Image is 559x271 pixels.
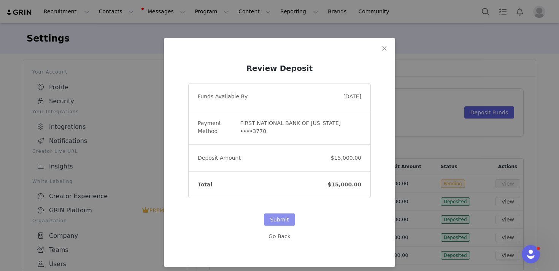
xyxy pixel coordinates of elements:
[198,154,241,162] span: Deposit Amount
[374,38,395,59] button: Close
[240,119,361,135] span: FIRST NATIONAL BANK OF [US_STATE] ••••3770
[198,181,212,189] span: Total
[198,119,240,135] span: Payment Method
[188,63,371,74] h2: Review Deposit
[331,154,361,162] span: $15,000.00
[198,93,248,101] span: Funds Available By
[381,45,387,51] i: icon: close
[522,245,540,263] iframe: Intercom live chat
[343,93,361,101] span: [DATE]
[268,230,291,242] button: Go Back
[264,213,295,226] button: Submit
[327,181,361,189] span: $15,000.00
